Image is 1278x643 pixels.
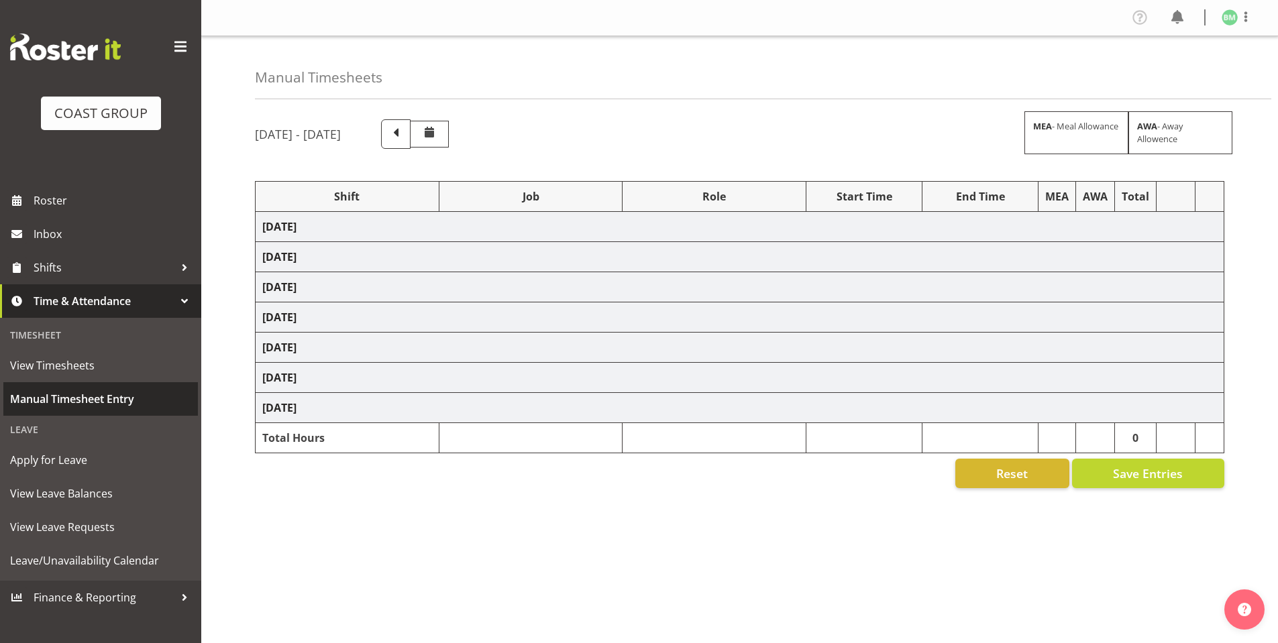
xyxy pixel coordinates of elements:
[256,212,1224,242] td: [DATE]
[256,363,1224,393] td: [DATE]
[256,393,1224,423] td: [DATE]
[1045,188,1069,204] div: MEA
[3,477,198,510] a: View Leave Balances
[1024,111,1128,154] div: - Meal Allowance
[54,103,148,123] div: COAST GROUP
[262,188,432,204] div: Shift
[10,550,191,571] span: Leave/Unavailability Calendar
[629,188,799,204] div: Role
[10,389,191,409] span: Manual Timesheet Entry
[446,188,616,204] div: Job
[1072,459,1224,488] button: Save Entries
[256,272,1224,302] td: [DATE]
[929,188,1031,204] div: End Time
[1113,465,1183,482] span: Save Entries
[813,188,915,204] div: Start Time
[1122,188,1149,204] div: Total
[955,459,1069,488] button: Reset
[10,483,191,504] span: View Leave Balances
[3,349,198,382] a: View Timesheets
[255,70,382,85] h4: Manual Timesheets
[1033,120,1052,132] strong: MEA
[10,517,191,537] span: View Leave Requests
[34,190,195,211] span: Roster
[3,510,198,544] a: View Leave Requests
[34,291,174,311] span: Time & Attendance
[1115,423,1157,453] td: 0
[3,544,198,577] a: Leave/Unavailability Calendar
[1083,188,1108,204] div: AWA
[256,242,1224,272] td: [DATE]
[255,127,341,141] h5: [DATE] - [DATE]
[996,465,1028,482] span: Reset
[3,416,198,443] div: Leave
[34,257,174,278] span: Shifts
[10,34,121,60] img: Rosterit website logo
[10,450,191,470] span: Apply for Leave
[34,587,174,607] span: Finance & Reporting
[3,382,198,416] a: Manual Timesheet Entry
[3,443,198,477] a: Apply for Leave
[34,224,195,244] span: Inbox
[3,321,198,349] div: Timesheet
[1128,111,1232,154] div: - Away Allowence
[256,423,439,453] td: Total Hours
[256,302,1224,333] td: [DATE]
[10,355,191,375] span: View Timesheets
[256,333,1224,363] td: [DATE]
[1222,9,1238,25] img: boston-morgan-horan1177.jpg
[1137,120,1157,132] strong: AWA
[1238,603,1251,616] img: help-xxl-2.png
